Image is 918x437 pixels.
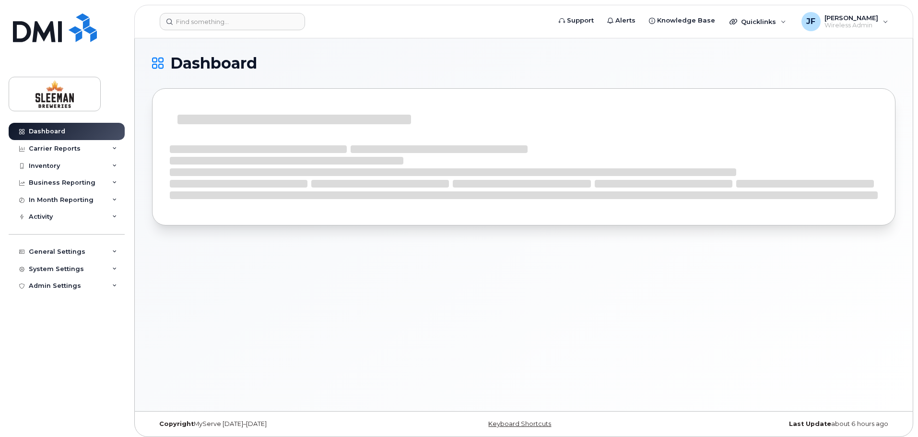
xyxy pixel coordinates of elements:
[159,420,194,427] strong: Copyright
[789,420,831,427] strong: Last Update
[647,420,895,428] div: about 6 hours ago
[170,56,257,71] span: Dashboard
[488,420,551,427] a: Keyboard Shortcuts
[152,420,400,428] div: MyServe [DATE]–[DATE]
